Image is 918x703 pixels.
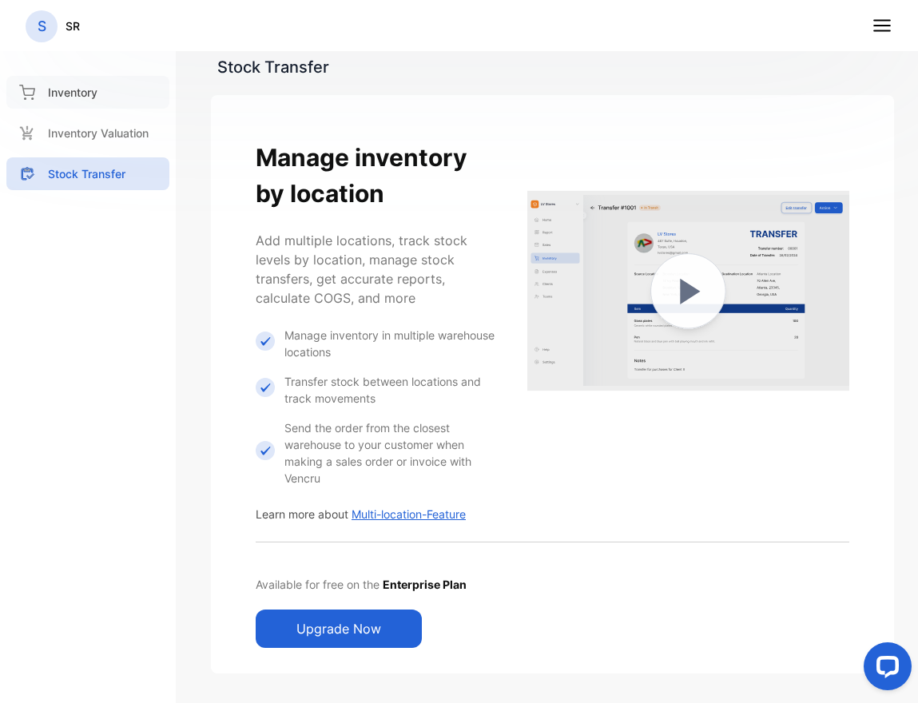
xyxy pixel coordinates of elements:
[6,117,169,149] a: Inventory Valuation
[284,373,495,407] p: Transfer stock between locations and track movements
[256,578,383,591] span: Available for free on the
[284,327,495,360] p: Manage inventory in multiple warehouse locations
[217,55,329,79] div: Stock Transfer
[383,578,467,591] span: Enterprise Plan
[38,16,46,37] p: S
[48,125,149,141] p: Inventory Valuation
[284,419,495,487] p: Send the order from the closest warehouse to your customer when making a sales order or invoice w...
[256,378,275,397] img: Icon
[256,610,422,648] button: Upgrade Now
[66,18,80,34] p: SR
[352,507,466,521] span: Multi-location-Feature
[256,232,467,306] span: Add multiple locations, track stock levels by location, manage stock transfers, get accurate repo...
[527,162,849,425] a: Multi-location-Feature gating
[6,157,169,190] a: Stock Transfer
[851,636,918,703] iframe: LiveChat chat widget
[48,84,97,101] p: Inventory
[256,140,495,212] h1: Manage inventory by location
[256,506,466,522] p: Learn more about
[256,332,275,351] img: Icon
[348,507,466,521] a: Multi-location-Feature
[48,165,125,182] p: Stock Transfer
[6,76,169,109] a: Inventory
[527,162,849,420] img: Multi-location-Feature gating
[256,441,275,460] img: Icon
